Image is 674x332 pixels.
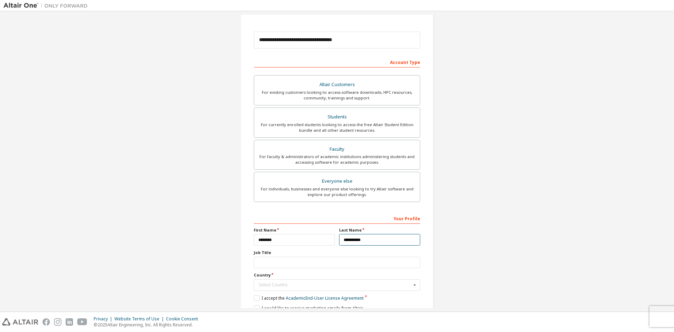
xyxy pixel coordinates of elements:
img: Altair One [4,2,91,9]
div: For existing customers looking to access software downloads, HPC resources, community, trainings ... [258,90,416,101]
div: Students [258,112,416,122]
div: For faculty & administrators of academic institutions administering students and accessing softwa... [258,154,416,165]
label: Last Name [339,227,420,233]
img: linkedin.svg [66,318,73,326]
label: I would like to receive marketing emails from Altair [254,305,363,311]
label: I accept the [254,295,364,301]
div: For currently enrolled students looking to access the free Altair Student Edition bundle and all ... [258,122,416,133]
img: altair_logo.svg [2,318,38,326]
label: Country [254,272,420,278]
div: Altair Customers [258,80,416,90]
div: Your Profile [254,213,420,224]
p: © 2025 Altair Engineering, Inc. All Rights Reserved. [94,322,202,328]
div: Privacy [94,316,114,322]
img: instagram.svg [54,318,61,326]
img: youtube.svg [77,318,87,326]
div: Account Type [254,56,420,67]
a: Academic End-User License Agreement [286,295,364,301]
div: Website Terms of Use [114,316,166,322]
div: Cookie Consent [166,316,202,322]
label: Job Title [254,250,420,255]
div: Select Country [259,283,411,287]
img: facebook.svg [42,318,50,326]
div: Faculty [258,144,416,154]
div: For individuals, businesses and everyone else looking to try Altair software and explore our prod... [258,186,416,197]
div: Everyone else [258,176,416,186]
label: First Name [254,227,335,233]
